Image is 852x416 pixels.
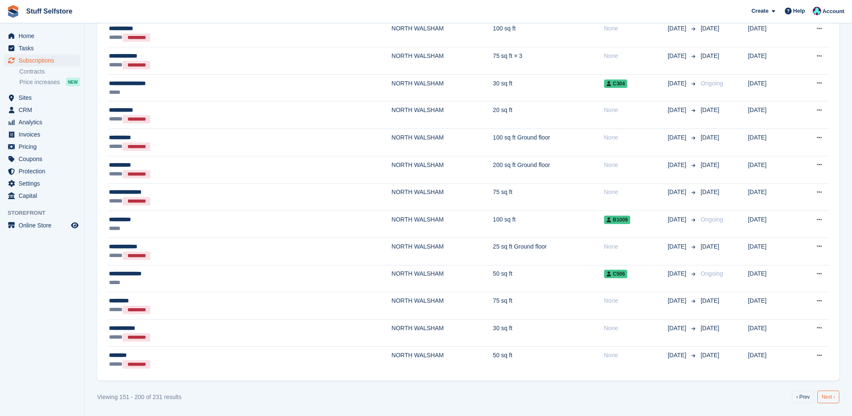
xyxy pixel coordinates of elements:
img: Simon Gardner [813,7,821,15]
span: [DATE] [701,52,719,59]
span: [DATE] [668,52,688,60]
a: menu [4,178,80,189]
a: menu [4,42,80,54]
td: NORTH WALSHAM [392,238,493,265]
td: NORTH WALSHAM [392,265,493,292]
div: None [604,52,668,60]
td: NORTH WALSHAM [392,156,493,183]
td: [DATE] [748,265,795,292]
span: Create [751,7,768,15]
span: Tasks [19,42,69,54]
a: menu [4,219,80,231]
td: [DATE] [748,347,795,374]
td: [DATE] [748,183,795,211]
span: [DATE] [668,188,688,197]
span: [DATE] [668,296,688,305]
td: 30 sq ft [493,319,604,347]
a: menu [4,104,80,116]
span: B1009 [604,216,630,224]
span: [DATE] [701,107,719,113]
a: Price increases NEW [19,77,80,87]
span: Price increases [19,78,60,86]
a: menu [4,92,80,104]
td: [DATE] [748,74,795,101]
span: [DATE] [668,242,688,251]
div: None [604,161,668,170]
td: 50 sq ft [493,347,604,374]
td: NORTH WALSHAM [392,319,493,347]
td: 50 sq ft [493,265,604,292]
a: Preview store [70,220,80,230]
span: [DATE] [668,324,688,333]
td: 200 sq ft Ground floor [493,156,604,183]
div: None [604,324,668,333]
td: NORTH WALSHAM [392,292,493,320]
td: NORTH WALSHAM [392,20,493,47]
a: menu [4,129,80,140]
a: menu [4,116,80,128]
td: [DATE] [748,20,795,47]
a: Previous [792,391,814,403]
td: NORTH WALSHAM [392,47,493,75]
a: menu [4,190,80,202]
span: Subscriptions [19,55,69,66]
a: menu [4,165,80,177]
span: [DATE] [668,215,688,224]
span: Ongoing [701,80,723,87]
td: NORTH WALSHAM [392,183,493,211]
td: 75 sq ft [493,183,604,211]
td: [DATE] [748,319,795,347]
td: 75 sq ft [493,292,604,320]
span: [DATE] [701,325,719,331]
td: NORTH WALSHAM [392,347,493,374]
div: None [604,296,668,305]
td: NORTH WALSHAM [392,211,493,238]
span: Home [19,30,69,42]
div: None [604,188,668,197]
div: Viewing 151 - 200 of 231 results [97,393,182,402]
span: Invoices [19,129,69,140]
span: [DATE] [701,25,719,32]
a: menu [4,55,80,66]
td: 100 sq ft [493,211,604,238]
span: Settings [19,178,69,189]
span: [DATE] [668,79,688,88]
div: None [604,351,668,360]
span: Protection [19,165,69,177]
td: [DATE] [748,238,795,265]
td: [DATE] [748,129,795,156]
td: [DATE] [748,211,795,238]
div: None [604,24,668,33]
span: [DATE] [668,133,688,142]
td: 100 sq ft [493,20,604,47]
td: [DATE] [748,292,795,320]
td: 75 sq ft × 3 [493,47,604,75]
div: None [604,242,668,251]
a: Stuff Selfstore [23,4,76,18]
span: [DATE] [701,134,719,141]
div: None [604,106,668,115]
span: [DATE] [668,24,688,33]
td: 30 sq ft [493,74,604,101]
td: NORTH WALSHAM [392,101,493,129]
nav: Pages [790,391,841,403]
span: [DATE] [668,269,688,278]
a: menu [4,153,80,165]
span: Storefront [8,209,84,217]
span: C304 [604,79,628,88]
span: C506 [604,270,628,278]
div: None [604,133,668,142]
span: [DATE] [668,106,688,115]
span: Online Store [19,219,69,231]
a: Contracts [19,68,80,76]
span: Analytics [19,116,69,128]
td: 25 sq ft Ground floor [493,238,604,265]
span: CRM [19,104,69,116]
span: [DATE] [701,297,719,304]
span: Ongoing [701,270,723,277]
td: [DATE] [748,47,795,75]
span: [DATE] [668,161,688,170]
td: 100 sq ft Ground floor [493,129,604,156]
a: menu [4,30,80,42]
span: Ongoing [701,216,723,223]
